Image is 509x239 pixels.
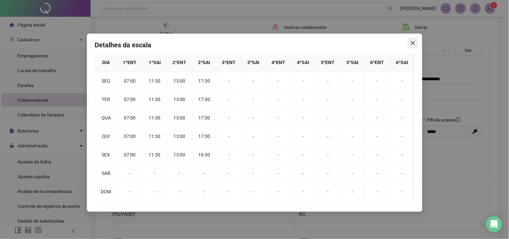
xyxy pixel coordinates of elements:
[266,109,291,127] td: -
[117,53,143,72] th: 1 º
[95,127,117,146] td: QUI
[117,109,143,127] td: 07:00
[167,127,192,146] td: 13:00
[167,109,192,127] td: 13:00
[192,90,216,109] td: 17:30
[192,109,216,127] td: 17:30
[291,109,315,127] td: -
[266,53,291,72] th: 4 º
[315,72,341,90] td: -
[390,53,414,72] th: 6 º
[128,60,137,65] span: ENT
[302,60,309,65] span: SAI
[153,60,161,65] span: SAI
[102,60,110,65] span: DIA
[365,53,390,72] th: 6 º
[167,164,192,183] td: -
[143,127,167,146] td: 11:30
[216,72,242,90] td: -
[341,90,365,109] td: -
[291,72,315,90] td: -
[266,164,291,183] td: -
[375,60,384,65] span: ENT
[95,164,117,183] td: SAB
[143,53,167,72] th: 1 º
[315,127,341,146] td: -
[291,183,315,201] td: -
[315,53,341,72] th: 5 º
[291,53,315,72] th: 4 º
[192,146,216,164] td: 16:30
[216,90,242,109] td: -
[242,53,266,72] th: 3 º
[117,183,143,201] td: -
[390,164,414,183] td: -
[192,127,216,146] td: 17:30
[192,72,216,90] td: 17:30
[276,60,285,65] span: ENT
[291,127,315,146] td: -
[315,146,341,164] td: -
[365,109,390,127] td: -
[390,109,414,127] td: -
[143,164,167,183] td: -
[291,164,315,183] td: -
[203,60,210,65] span: SAI
[242,164,266,183] td: -
[216,53,242,72] th: 3 º
[192,53,216,72] th: 2 º
[167,146,192,164] td: 13:00
[95,146,117,164] td: SEX
[365,127,390,146] td: -
[192,164,216,183] td: -
[192,183,216,201] td: -
[216,164,242,183] td: -
[365,90,390,109] td: -
[365,146,390,164] td: -
[326,60,335,65] span: ENT
[95,40,414,50] h4: Detalhes da escala
[390,90,414,109] td: -
[266,146,291,164] td: -
[242,109,266,127] td: -
[365,164,390,183] td: -
[117,90,143,109] td: 07:00
[242,72,266,90] td: -
[242,127,266,146] td: -
[143,146,167,164] td: 11:30
[95,183,117,201] td: DOM
[266,183,291,201] td: -
[167,183,192,201] td: -
[216,109,242,127] td: -
[390,72,414,90] td: -
[341,146,365,164] td: -
[486,216,502,232] div: Open Intercom Messenger
[95,72,117,90] td: SEG
[143,183,167,201] td: -
[117,146,143,164] td: 07:00
[341,183,365,201] td: -
[266,72,291,90] td: -
[216,146,242,164] td: -
[410,40,416,46] span: close
[242,183,266,201] td: -
[143,109,167,127] td: 11:30
[390,127,414,146] td: -
[315,90,341,109] td: -
[95,90,117,109] td: TER
[341,53,365,72] th: 5 º
[390,183,414,201] td: -
[117,164,143,183] td: -
[341,72,365,90] td: -
[242,90,266,109] td: -
[291,146,315,164] td: -
[216,183,242,201] td: -
[401,60,408,65] span: SAI
[167,72,192,90] td: 13:00
[117,72,143,90] td: 07:00
[408,38,418,48] button: Close
[252,60,260,65] span: SAI
[351,60,359,65] span: SAI
[315,164,341,183] td: -
[242,146,266,164] td: -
